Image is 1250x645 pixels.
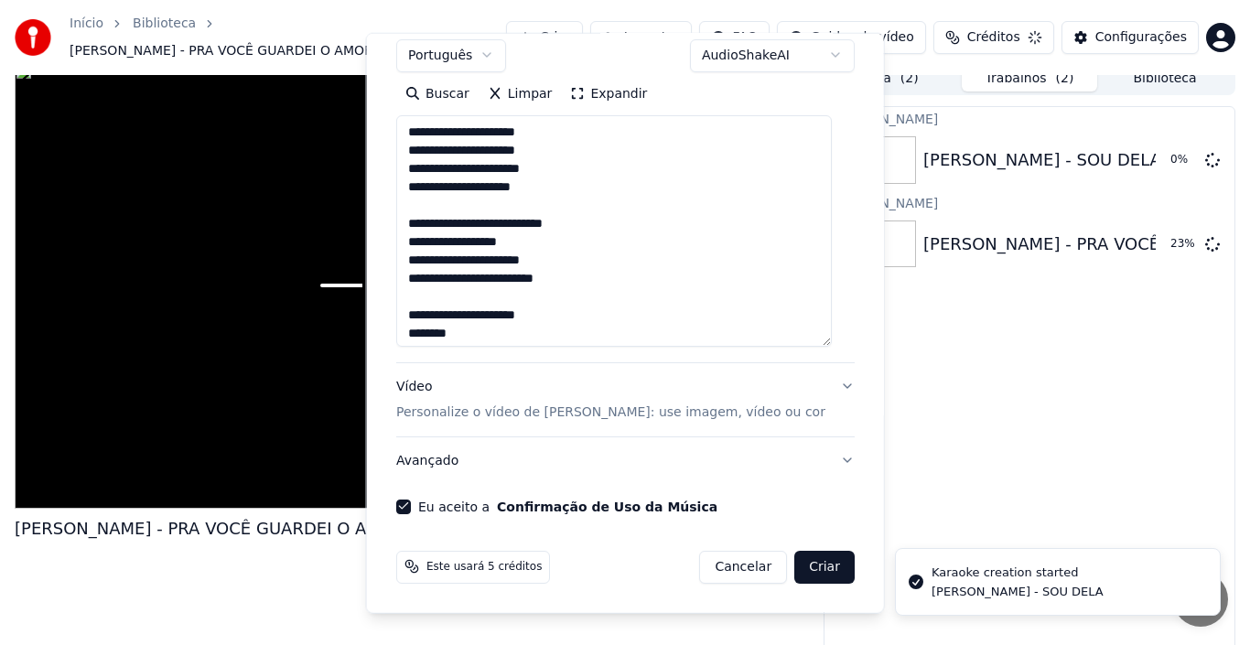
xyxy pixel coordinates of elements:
[396,79,479,108] button: Buscar
[396,436,855,484] button: Avançado
[396,18,855,361] div: LetrasForneça letras de canções ou selecione um modelo de auto letras
[396,403,825,421] p: Personalize o vídeo de [PERSON_NAME]: use imagem, vídeo ou cor
[497,500,717,512] button: Eu aceito a
[396,377,825,421] div: Vídeo
[561,79,656,108] button: Expandir
[794,550,855,583] button: Criar
[699,550,787,583] button: Cancelar
[426,559,542,574] span: Este usará 5 créditos
[396,362,855,435] button: VídeoPersonalize o vídeo de [PERSON_NAME]: use imagem, vídeo ou cor
[418,500,717,512] label: Eu aceito a
[478,79,561,108] button: Limpar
